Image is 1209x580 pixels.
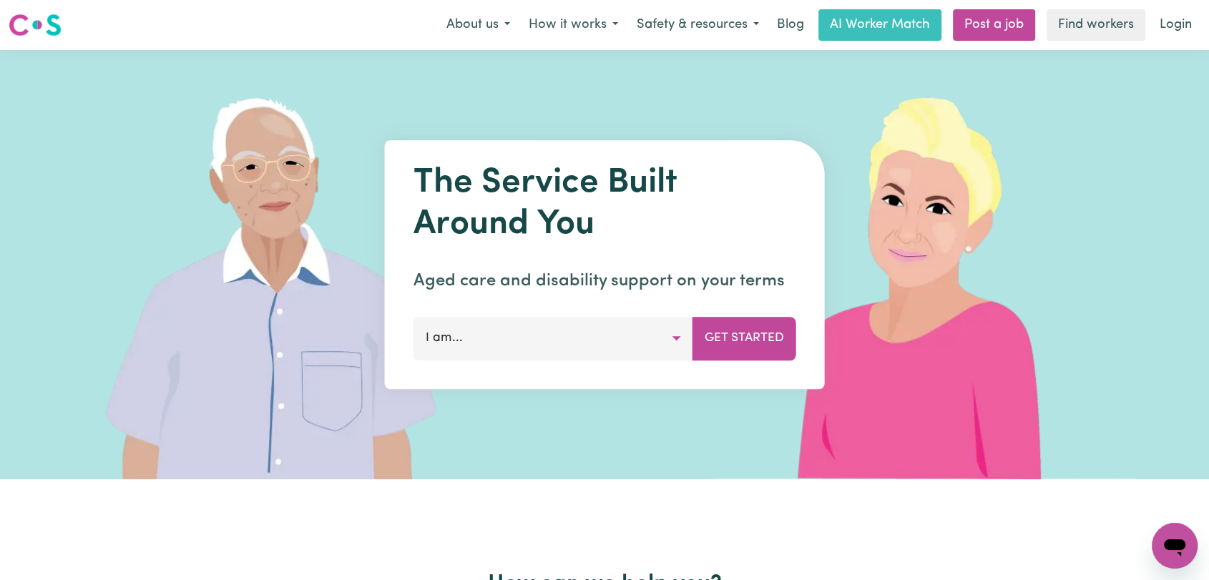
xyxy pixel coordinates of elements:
a: Careseekers logo [9,9,62,41]
button: Get Started [692,317,796,360]
button: About us [437,10,519,40]
a: Post a job [953,9,1035,41]
button: Safety & resources [627,10,768,40]
a: AI Worker Match [818,9,941,41]
button: How it works [519,10,627,40]
p: Aged care and disability support on your terms [413,268,796,294]
button: I am... [413,317,693,360]
h1: The Service Built Around You [413,163,796,245]
a: Blog [768,9,813,41]
a: Find workers [1047,9,1145,41]
iframe: Button to launch messaging window [1152,523,1198,569]
a: Login [1151,9,1200,41]
img: Careseekers logo [9,12,62,38]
